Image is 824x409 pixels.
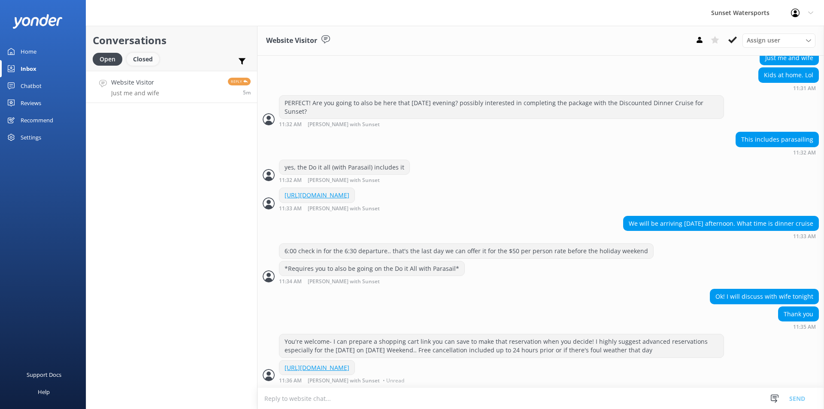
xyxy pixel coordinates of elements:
span: [PERSON_NAME] with Sunset [308,378,380,383]
strong: 11:33 AM [279,206,302,212]
strong: 11:35 AM [793,324,816,330]
a: Website VisitorJust me and wifeReply5m [86,71,257,103]
div: 10:31am 19-Aug-2025 (UTC -05:00) America/Cancun [758,85,819,91]
span: • Unread [383,378,404,383]
div: 10:32am 19-Aug-2025 (UTC -05:00) America/Cancun [279,177,410,183]
div: Kids at home. Lol [759,68,818,82]
div: 10:36am 19-Aug-2025 (UTC -05:00) America/Cancun [279,377,406,383]
strong: 11:32 AM [793,150,816,155]
strong: 11:32 AM [279,178,302,183]
div: Chatbot [21,77,42,94]
div: 6:00 check in for the 6:30 departure.. that's the last day we can offer it for the $50 per person... [279,244,653,258]
div: Thank you [779,307,818,321]
span: [PERSON_NAME] with Sunset [308,178,380,183]
div: 10:34am 19-Aug-2025 (UTC -05:00) America/Cancun [279,278,465,285]
a: Closed [127,54,164,64]
a: [URL][DOMAIN_NAME] [285,364,349,372]
div: Assign User [742,33,815,47]
a: [URL][DOMAIN_NAME] [285,191,349,199]
h3: Website Visitor [266,35,317,46]
p: Just me and wife [111,89,159,97]
div: *Requires you to also be going on the Do it All with Parasail* [279,261,464,276]
div: Open [93,53,122,66]
div: We will be arriving [DATE] afternoon. What time is dinner cruise [624,216,818,231]
div: Recommend [21,112,53,129]
h4: Website Visitor [111,78,159,87]
h2: Conversations [93,32,251,48]
div: Reviews [21,94,41,112]
div: Inbox [21,60,36,77]
div: yes, the Do it all (with Parasail) includes it [279,160,409,175]
div: You're welcome- I can prepare a shopping cart link you can save to make that reservation when you... [279,334,724,357]
span: Assign user [747,36,780,45]
span: [PERSON_NAME] with Sunset [308,279,380,285]
div: Support Docs [27,366,61,383]
span: Reply [228,78,251,85]
span: [PERSON_NAME] with Sunset [308,122,380,127]
div: PERFECT! Are you going to also be here that [DATE] evening? possibly interested in completing the... [279,96,724,118]
a: Open [93,54,127,64]
div: This includes parasailing [736,132,818,147]
strong: 11:36 AM [279,378,302,383]
strong: 11:33 AM [793,234,816,239]
div: 10:35am 19-Aug-2025 (UTC -05:00) America/Cancun [778,324,819,330]
strong: 11:34 AM [279,279,302,285]
div: Just me and wife [760,51,818,65]
strong: 11:32 AM [279,122,302,127]
div: 10:32am 19-Aug-2025 (UTC -05:00) America/Cancun [279,121,724,127]
div: Home [21,43,36,60]
div: Ok! I will discuss with wife tonight [710,289,818,304]
div: 10:33am 19-Aug-2025 (UTC -05:00) America/Cancun [623,233,819,239]
div: Closed [127,53,159,66]
span: [PERSON_NAME] with Sunset [308,206,380,212]
img: yonder-white-logo.png [13,14,62,28]
div: Settings [21,129,41,146]
div: 10:33am 19-Aug-2025 (UTC -05:00) America/Cancun [279,205,408,212]
span: 10:31am 19-Aug-2025 (UTC -05:00) America/Cancun [243,89,251,96]
strong: 11:31 AM [793,86,816,91]
div: Help [38,383,50,400]
div: 10:32am 19-Aug-2025 (UTC -05:00) America/Cancun [736,149,819,155]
